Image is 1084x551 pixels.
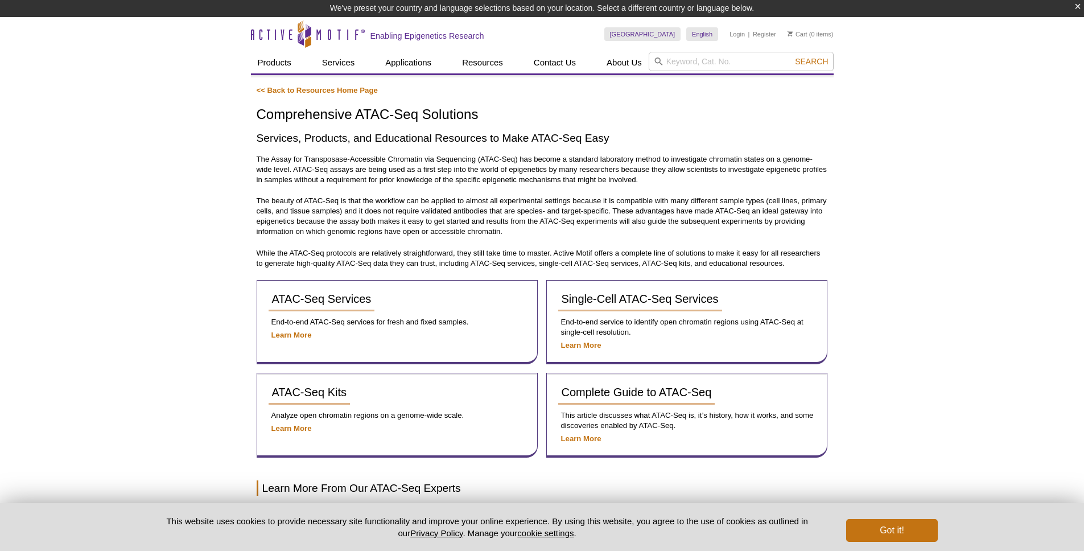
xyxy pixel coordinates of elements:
[517,528,574,538] button: cookie settings
[271,330,526,340] a: Learn More
[558,317,815,338] p: End-to-end service to identify open chromatin regions using ATAC-Seq at single-cell resolution.
[378,52,438,73] a: Applications
[257,373,537,375] a: ATAC-Seq Kit
[562,293,719,305] span: Single-Cell ATAC-Seq Services
[547,281,827,282] a: Single-Cell ATAC-Seq Services
[269,410,526,421] p: Analyze open chromatin regions on a genome-wide scale.
[649,52,834,71] input: Keyword, Cat. No.
[558,380,715,405] a: Complete Guide to ATAC-Seq
[846,519,937,542] button: Got it!
[269,380,351,405] a: ATAC-Seq Kits
[271,423,526,434] a: Learn More
[604,27,681,41] a: [GEOGRAPHIC_DATA]
[257,281,537,282] a: ATAC-Seq Services
[788,31,793,36] img: Your Cart
[147,515,828,539] p: This website uses cookies to provide necessary site functionality and improve your online experie...
[410,528,463,538] a: Privacy Policy
[562,386,712,398] span: Complete Guide to ATAC-Seq
[455,52,510,73] a: Resources
[561,341,601,349] strong: Learn More
[729,30,745,38] a: Login
[547,373,827,375] a: Complete Guide to ATAC-Seq
[753,30,776,38] a: Register
[561,340,815,351] a: Learn More
[686,27,718,41] a: English
[561,434,601,443] strong: Learn More
[257,154,828,185] p: The Assay for Transposase-Accessible Chromatin via Sequencing (ATAC-Seq) has become a standard la...
[748,27,750,41] li: |
[257,130,828,146] h2: Services, Products, and Educational Resources to Make ATAC-Seq Easy
[269,287,375,311] a: ATAC-Seq Services
[272,293,372,305] span: ATAC-Seq Services
[788,27,834,41] li: (0 items)
[600,52,649,73] a: About Us
[315,52,362,73] a: Services
[257,86,378,94] a: << Back to Resources Home Page
[257,196,828,237] p: The beauty of ATAC-Seq is that the workflow can be applied to almost all experimental settings be...
[795,57,828,66] span: Search
[272,386,347,398] span: ATAC-Seq Kits
[257,248,828,269] p: While the ATAC-Seq protocols are relatively straightforward, they still take time to master. Acti...
[269,317,526,327] p: End-to-end ATAC-Seq services for fresh and fixed samples.
[561,434,815,444] a: Learn More
[251,52,298,73] a: Products
[558,410,815,431] p: This article discusses what ATAC-Seq is, it’s history, how it works, and some discoveries enabled...
[788,30,807,38] a: Cart
[527,52,583,73] a: Contact Us
[558,287,722,311] a: Single-Cell ATAC-Seq Services
[271,424,312,433] strong: Learn More
[271,331,312,339] strong: Learn More
[370,31,484,41] h2: Enabling Epigenetics Research
[792,56,831,67] button: Search
[257,480,828,496] h2: Learn More From Our ATAC-Seq Experts
[257,107,828,124] h1: Comprehensive ATAC-Seq Solutions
